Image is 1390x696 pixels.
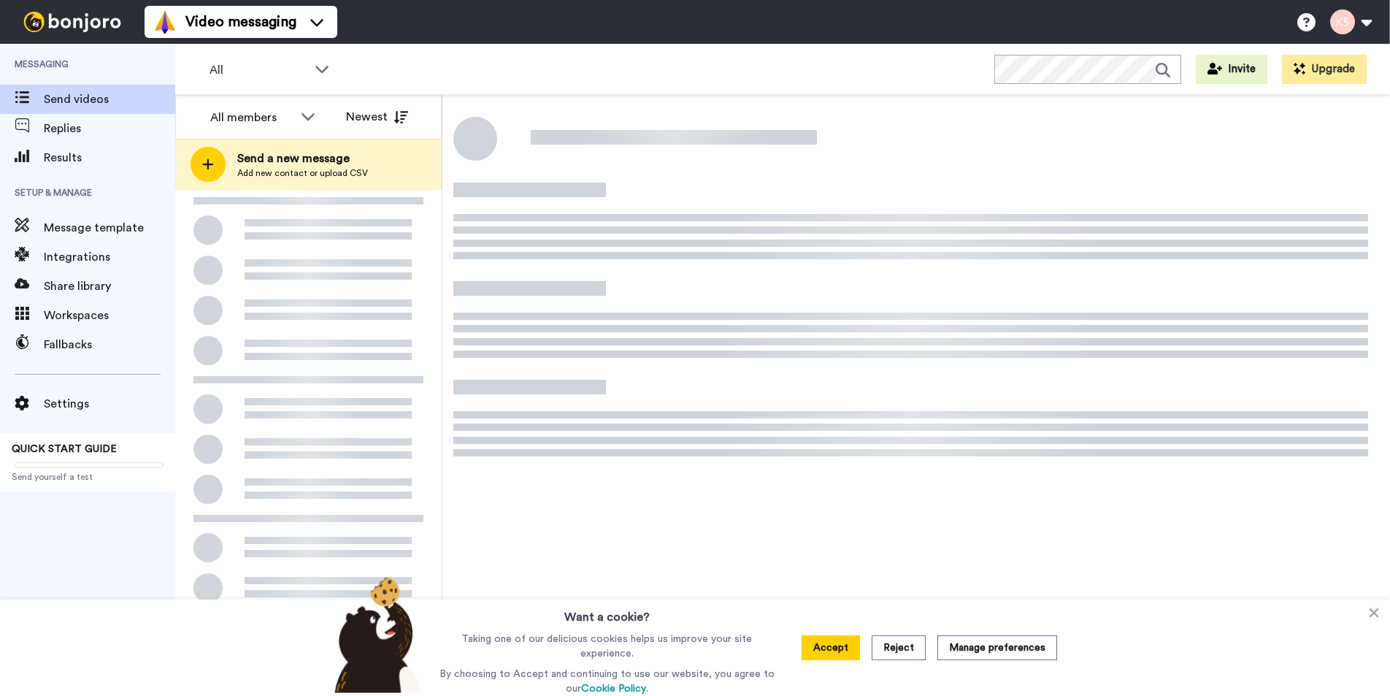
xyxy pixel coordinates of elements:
[12,444,117,454] span: QUICK START GUIDE
[210,109,293,126] div: All members
[44,219,175,237] span: Message template
[436,667,778,696] p: By choosing to Accept and continuing to use our website, you agree to our .
[937,635,1057,660] button: Manage preferences
[12,471,164,483] span: Send yourself a test
[44,307,175,324] span: Workspaces
[44,91,175,108] span: Send videos
[237,150,368,167] span: Send a new message
[564,600,650,626] h3: Want a cookie?
[1196,55,1267,84] button: Invite
[44,248,175,266] span: Integrations
[210,61,307,79] span: All
[18,12,127,32] img: bj-logo-header-white.svg
[802,635,860,660] button: Accept
[581,684,646,694] a: Cookie Policy
[44,395,175,413] span: Settings
[237,167,368,179] span: Add new contact or upload CSV
[44,149,175,167] span: Results
[185,12,296,32] span: Video messaging
[321,576,429,693] img: bear-with-cookie.png
[44,336,175,353] span: Fallbacks
[44,278,175,295] span: Share library
[335,102,419,131] button: Newest
[44,120,175,137] span: Replies
[153,10,177,34] img: vm-color.svg
[872,635,926,660] button: Reject
[436,632,778,661] p: Taking one of our delicious cookies helps us improve your site experience.
[1282,55,1367,84] button: Upgrade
